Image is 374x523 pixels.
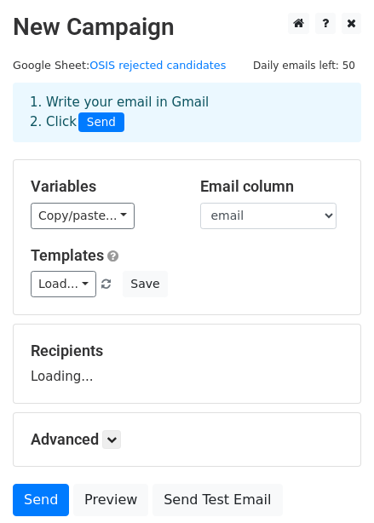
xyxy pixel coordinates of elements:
[247,59,361,72] a: Daily emails left: 50
[152,484,282,516] a: Send Test Email
[13,484,69,516] a: Send
[31,430,343,449] h5: Advanced
[31,246,104,264] a: Templates
[200,177,344,196] h5: Email column
[31,203,135,229] a: Copy/paste...
[31,342,343,360] h5: Recipients
[31,177,175,196] h5: Variables
[31,342,343,386] div: Loading...
[89,59,226,72] a: OSIS rejected candidates
[31,271,96,297] a: Load...
[123,271,167,297] button: Save
[247,56,361,75] span: Daily emails left: 50
[13,13,361,42] h2: New Campaign
[13,59,226,72] small: Google Sheet:
[78,112,124,133] span: Send
[73,484,148,516] a: Preview
[17,93,357,132] div: 1. Write your email in Gmail 2. Click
